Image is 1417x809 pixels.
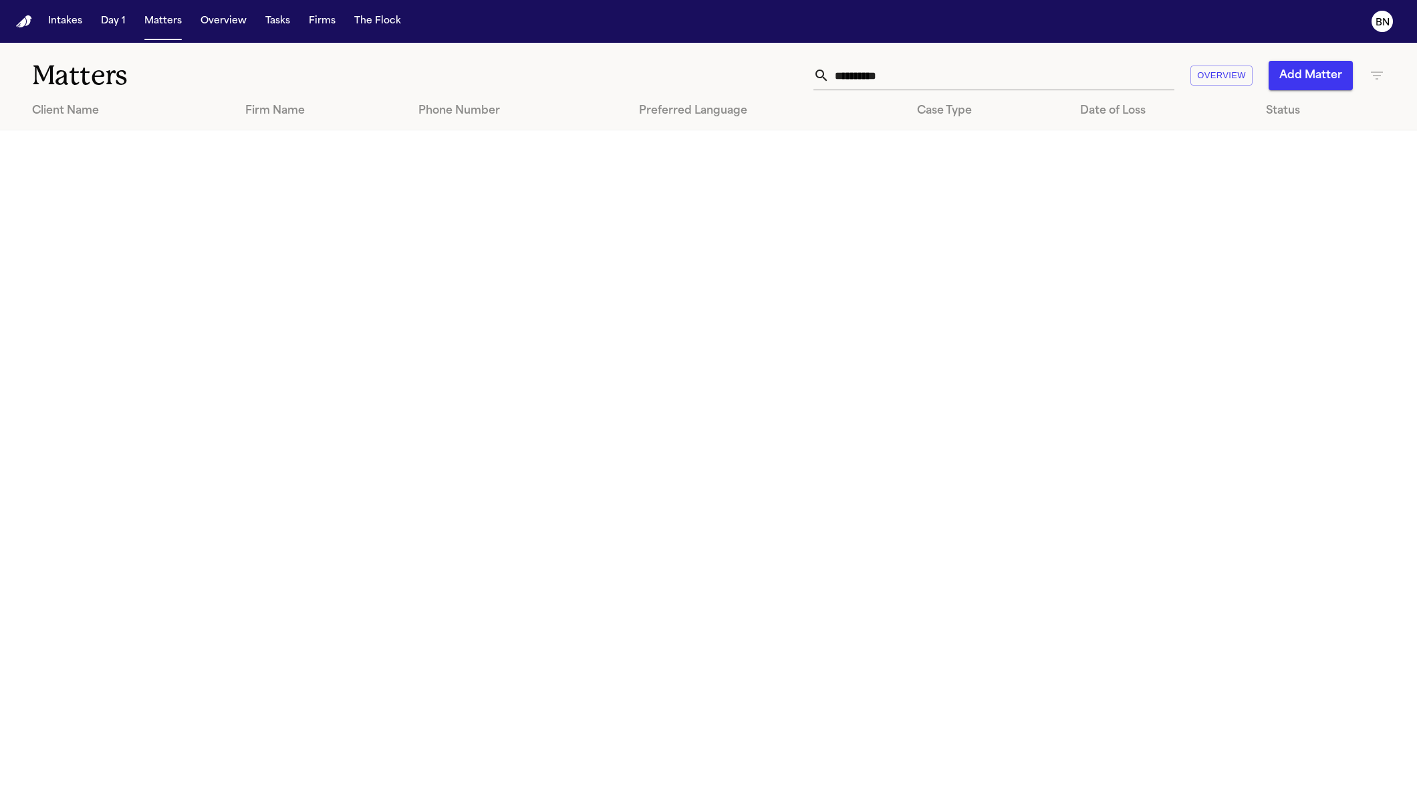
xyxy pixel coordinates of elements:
button: The Flock [349,9,406,33]
button: Overview [195,9,252,33]
h1: Matters [32,59,432,92]
div: Phone Number [418,103,618,119]
button: Firms [303,9,341,33]
button: Intakes [43,9,88,33]
button: Matters [139,9,187,33]
div: Date of Loss [1080,103,1245,119]
button: Overview [1190,66,1253,86]
div: Client Name [32,103,224,119]
button: Tasks [260,9,295,33]
div: Case Type [917,103,1059,119]
div: Status [1266,103,1364,119]
button: Day 1 [96,9,131,33]
button: Add Matter [1269,61,1353,90]
img: Finch Logo [16,15,32,28]
div: Firm Name [245,103,397,119]
div: Preferred Language [639,103,895,119]
a: Home [16,15,32,28]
